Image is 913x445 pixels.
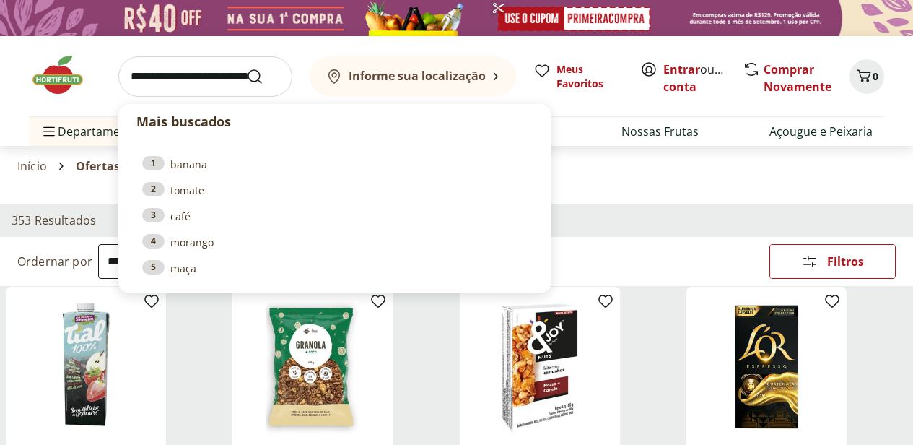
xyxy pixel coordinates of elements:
[142,234,528,250] a: 4morango
[142,260,528,276] a: 5maça
[246,68,281,85] button: Submit Search
[471,298,608,436] img: Barra de Mixed Nuts Nozes & Canela Agtal 60g
[698,298,835,436] img: Cápsulas de Café Expresso Guatemala L'OR 52g
[764,61,831,95] a: Comprar Novamente
[849,59,884,94] button: Carrinho
[873,69,878,83] span: 0
[142,208,528,224] a: 3café
[769,123,873,140] a: Açougue e Peixaria
[118,56,292,97] input: search
[142,208,165,222] div: 3
[349,68,486,84] b: Informe sua localização
[533,62,623,91] a: Meus Favoritos
[556,62,623,91] span: Meus Favoritos
[29,53,101,97] img: Hortifruti
[663,61,728,95] span: ou
[136,112,533,131] p: Mais buscados
[142,182,165,196] div: 2
[17,254,92,269] label: Ordernar por
[17,298,154,436] img: Suco misto 100% Pera e Morango Tial 1l
[40,114,58,149] button: Menu
[310,56,516,97] button: Informe sua localização
[142,156,528,172] a: 1banana
[142,234,165,249] div: 4
[244,298,381,436] img: Granola de Coco Natural Da Terra 400g
[663,61,700,77] a: Entrar
[621,123,699,140] a: Nossas Frutas
[142,156,165,170] div: 1
[40,114,144,149] span: Departamentos
[769,244,896,279] button: Filtros
[76,160,198,173] span: Ofertas de Mercearia
[12,212,96,228] h2: 353 Resultados
[801,253,818,270] svg: Abrir Filtros
[827,256,864,267] span: Filtros
[17,160,47,173] a: Início
[142,182,528,198] a: 2tomate
[142,260,165,275] div: 5
[663,61,743,95] a: Criar conta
